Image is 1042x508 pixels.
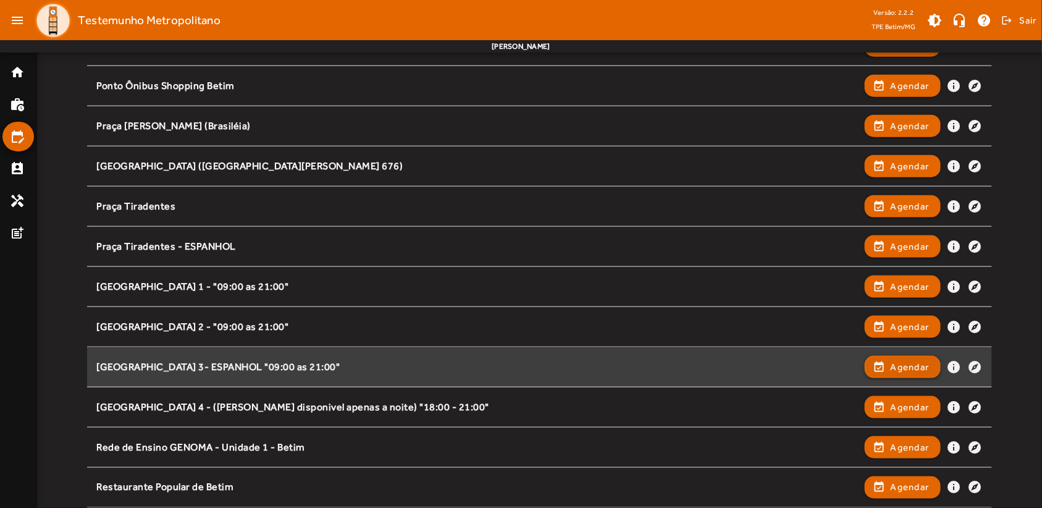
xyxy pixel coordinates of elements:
[891,480,930,495] span: Agendar
[96,481,859,494] div: Restaurante Popular de Betim
[96,321,859,334] div: [GEOGRAPHIC_DATA] 2 - "09:00 as 21:00"
[947,279,962,294] mat-icon: info
[96,441,859,454] div: Rede de Ensino GENOMA - Unidade 1 - Betim
[947,78,962,93] mat-icon: info
[947,320,962,334] mat-icon: info
[96,401,859,414] div: [GEOGRAPHIC_DATA] 4 - ([PERSON_NAME] disponivel apenas a noite) "18:00 - 21:00"
[947,360,962,375] mat-icon: info
[1019,11,1037,30] span: Sair
[968,119,983,133] mat-icon: explore
[865,115,941,137] button: Agendar
[96,240,859,253] div: Praça Tiradentes - ESPANHOL
[968,78,983,93] mat-icon: explore
[968,239,983,254] mat-icon: explore
[872,5,916,20] div: Versão: 2.2.2
[968,159,983,174] mat-icon: explore
[947,400,962,415] mat-icon: info
[947,480,962,495] mat-icon: info
[10,97,25,112] mat-icon: work_history
[30,2,221,39] a: Testemunho Metropolitano
[865,316,941,338] button: Agendar
[968,360,983,375] mat-icon: explore
[968,279,983,294] mat-icon: explore
[865,276,941,298] button: Agendar
[10,193,25,208] mat-icon: handyman
[947,440,962,455] mat-icon: info
[96,281,859,294] div: [GEOGRAPHIC_DATA] 1 - "09:00 as 21:00"
[96,80,859,93] div: Ponto Ônibus Shopping Betim
[968,400,983,415] mat-icon: explore
[865,195,941,218] button: Agendar
[5,8,30,33] mat-icon: menu
[947,119,962,133] mat-icon: info
[947,199,962,214] mat-icon: info
[96,200,859,213] div: Praça Tiradentes
[10,129,25,144] mat-icon: edit_calendar
[891,400,930,415] span: Agendar
[96,160,859,173] div: [GEOGRAPHIC_DATA] ([GEOGRAPHIC_DATA][PERSON_NAME] 676)
[891,119,930,133] span: Agendar
[96,361,859,374] div: [GEOGRAPHIC_DATA] 3- ESPANHOL "09:00 as 21:00"
[891,199,930,214] span: Agendar
[10,226,25,240] mat-icon: post_add
[10,65,25,80] mat-icon: home
[999,11,1037,30] button: Sair
[872,20,916,33] span: TPE Betim/MG
[891,159,930,174] span: Agendar
[947,239,962,254] mat-icon: info
[865,155,941,177] button: Agendar
[865,396,941,418] button: Agendar
[968,320,983,334] mat-icon: explore
[96,120,859,133] div: Praça [PERSON_NAME] (Brasiléia)
[968,199,983,214] mat-icon: explore
[891,78,930,93] span: Agendar
[865,476,941,499] button: Agendar
[78,11,221,30] span: Testemunho Metropolitano
[10,161,25,176] mat-icon: perm_contact_calendar
[865,436,941,459] button: Agendar
[947,159,962,174] mat-icon: info
[891,239,930,254] span: Agendar
[865,356,941,378] button: Agendar
[968,440,983,455] mat-icon: explore
[865,75,941,97] button: Agendar
[968,480,983,495] mat-icon: explore
[35,2,72,39] img: Logo TPE
[865,235,941,258] button: Agendar
[891,279,930,294] span: Agendar
[891,360,930,375] span: Agendar
[891,440,930,455] span: Agendar
[891,320,930,334] span: Agendar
